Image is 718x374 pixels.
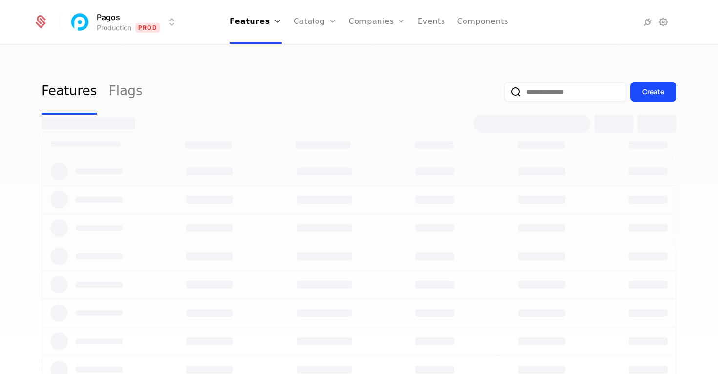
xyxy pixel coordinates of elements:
a: Features [42,69,97,115]
a: Flags [108,69,142,115]
a: Settings [657,16,669,28]
div: Create [642,87,664,97]
span: Prod [135,23,160,33]
button: Create [630,82,676,102]
span: Pagos [97,11,120,23]
button: Select environment [71,11,178,33]
a: Integrations [642,16,654,28]
div: Production [97,23,131,33]
img: Pagos [68,10,92,34]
